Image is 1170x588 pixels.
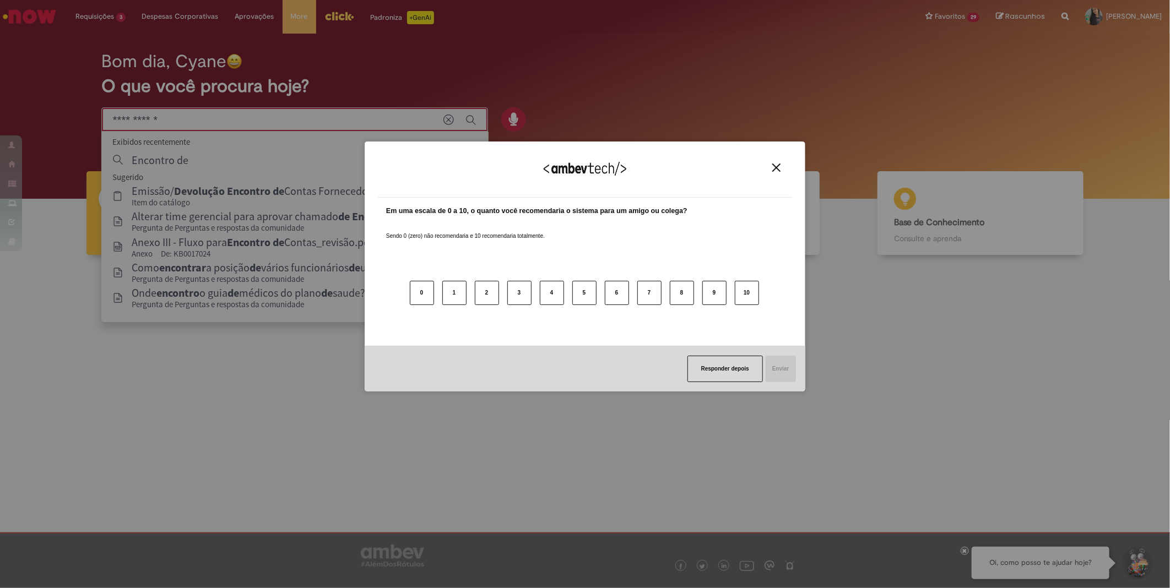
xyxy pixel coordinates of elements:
label: Sendo 0 (zero) não recomendaria e 10 recomendaria totalmente. [386,219,545,240]
button: 0 [410,281,434,305]
button: 9 [702,281,727,305]
button: 6 [605,281,629,305]
button: Responder depois [687,356,763,382]
img: Logo Ambevtech [544,162,626,176]
button: 10 [735,281,759,305]
button: 2 [475,281,499,305]
button: 1 [442,281,467,305]
button: 7 [637,281,662,305]
button: 3 [507,281,532,305]
button: 4 [540,281,564,305]
img: Close [772,164,781,172]
button: 5 [572,281,597,305]
button: Close [769,163,784,172]
button: 8 [670,281,694,305]
label: Em uma escala de 0 a 10, o quanto você recomendaria o sistema para um amigo ou colega? [386,206,687,216]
